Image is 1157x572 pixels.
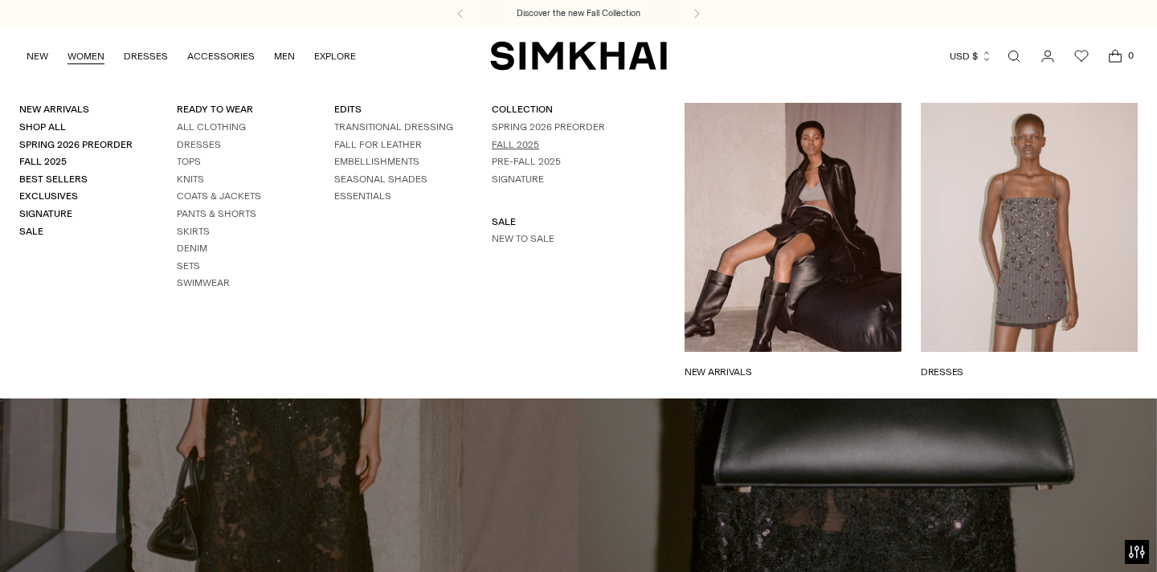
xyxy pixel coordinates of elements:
a: Go to the account page [1032,40,1064,72]
button: USD $ [950,39,992,74]
a: MEN [274,39,295,74]
a: Open search modal [998,40,1030,72]
a: SIMKHAI [490,40,667,71]
span: 0 [1123,48,1138,63]
a: NEW [27,39,48,74]
a: WOMEN [67,39,104,74]
a: ACCESSORIES [187,39,255,74]
a: EXPLORE [314,39,356,74]
a: Discover the new Fall Collection [517,7,640,20]
a: Open cart modal [1099,40,1131,72]
a: DRESSES [124,39,168,74]
a: Wishlist [1065,40,1098,72]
